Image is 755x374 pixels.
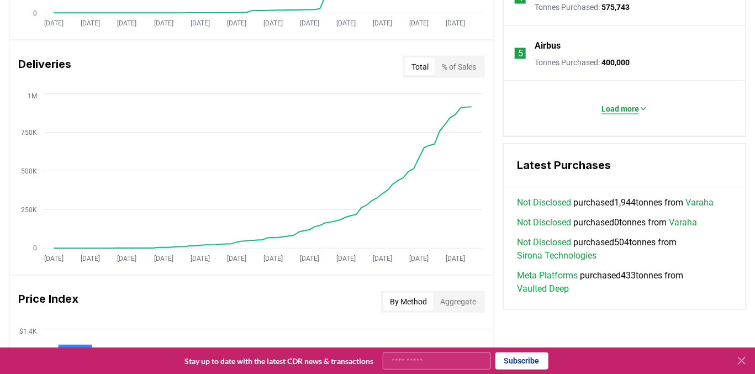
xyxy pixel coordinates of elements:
[263,19,283,27] tspan: [DATE]
[535,57,630,68] p: Tonnes Purchased :
[19,328,37,335] tspan: $1.4K
[517,250,596,263] a: Sirona Technologies
[21,167,37,175] tspan: 500K
[434,293,483,311] button: Aggregate
[517,217,697,230] span: purchased 0 tonnes from
[517,270,578,283] a: Meta Platforms
[300,19,319,27] tspan: [DATE]
[517,236,732,263] span: purchased 504 tonnes from
[517,157,732,174] h3: Latest Purchases
[383,293,434,311] button: By Method
[33,245,37,252] tspan: 0
[517,197,571,210] a: Not Disclosed
[446,19,466,27] tspan: [DATE]
[601,103,639,114] p: Load more
[118,255,137,262] tspan: [DATE]
[44,19,64,27] tspan: [DATE]
[28,92,37,100] tspan: 1M
[601,3,630,12] span: 575,743
[409,255,429,262] tspan: [DATE]
[518,47,523,60] p: 5
[154,19,173,27] tspan: [DATE]
[685,197,714,210] a: Varaha
[227,19,246,27] tspan: [DATE]
[517,236,571,250] a: Not Disclosed
[517,197,714,210] span: purchased 1,944 tonnes from
[446,255,466,262] tspan: [DATE]
[409,19,429,27] tspan: [DATE]
[669,217,697,230] a: Varaha
[227,255,246,262] tspan: [DATE]
[118,19,137,27] tspan: [DATE]
[601,58,630,67] span: 400,000
[535,39,561,52] a: Airbus
[154,255,173,262] tspan: [DATE]
[593,98,657,120] button: Load more
[535,2,630,13] p: Tonnes Purchased :
[336,255,356,262] tspan: [DATE]
[517,283,569,296] a: Vaulted Deep
[336,19,356,27] tspan: [DATE]
[435,58,483,76] button: % of Sales
[405,58,435,76] button: Total
[81,19,101,27] tspan: [DATE]
[517,270,732,296] span: purchased 433 tonnes from
[517,217,571,230] a: Not Disclosed
[18,56,71,78] h3: Deliveries
[373,19,392,27] tspan: [DATE]
[33,9,37,17] tspan: 0
[44,255,64,262] tspan: [DATE]
[18,291,78,313] h3: Price Index
[373,255,392,262] tspan: [DATE]
[300,255,319,262] tspan: [DATE]
[21,129,37,136] tspan: 750K
[81,255,101,262] tspan: [DATE]
[191,255,210,262] tspan: [DATE]
[191,19,210,27] tspan: [DATE]
[263,255,283,262] tspan: [DATE]
[21,206,37,214] tspan: 250K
